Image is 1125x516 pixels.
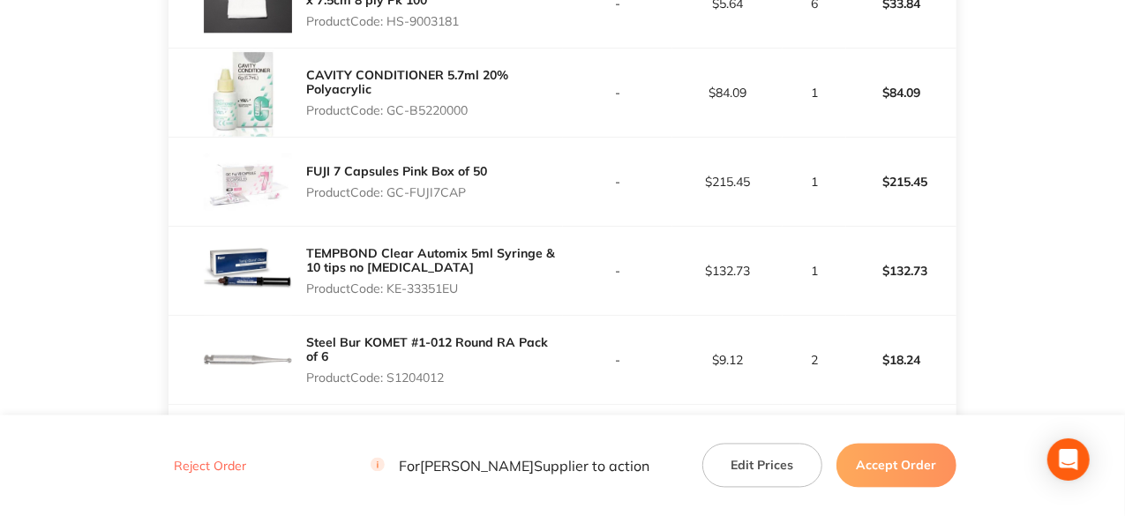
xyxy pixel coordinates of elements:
[836,443,956,487] button: Accept Order
[204,316,292,404] img: enppYmgxag
[204,138,292,226] img: bnNhcHJyaw
[673,264,782,278] p: $132.73
[784,175,844,189] p: 1
[204,405,292,493] img: OGpqaHlmaQ
[564,175,672,189] p: -
[847,71,956,114] p: $84.09
[204,227,292,315] img: Mmh2aG82bg
[371,457,649,474] p: For [PERSON_NAME] Supplier to action
[784,264,844,278] p: 1
[702,443,822,487] button: Edit Prices
[847,250,956,292] p: $132.73
[1047,438,1090,481] div: Open Intercom Messenger
[306,334,548,364] a: Steel Bur KOMET #1-012 Round RA Pack of 6
[564,86,672,100] p: -
[784,86,844,100] p: 1
[564,353,672,367] p: -
[306,370,562,385] p: Product Code: S1204012
[204,49,292,137] img: aDBqemtyZA
[673,353,782,367] p: $9.12
[673,175,782,189] p: $215.45
[306,67,508,97] a: CAVITY CONDITIONER 5.7ml 20% Polyacrylic
[847,161,956,203] p: $215.45
[306,103,562,117] p: Product Code: GC-B5220000
[673,86,782,100] p: $84.09
[169,458,251,474] button: Reject Order
[306,185,487,199] p: Product Code: GC-FUJI7CAP
[306,163,487,179] a: FUJI 7 Capsules Pink Box of 50
[564,264,672,278] p: -
[306,245,555,275] a: TEMPBOND Clear Automix 5ml Syringe & 10 tips no [MEDICAL_DATA]
[306,281,562,295] p: Product Code: KE-33351EU
[847,339,956,381] p: $18.24
[306,14,562,28] p: Product Code: HS-9003181
[784,353,844,367] p: 2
